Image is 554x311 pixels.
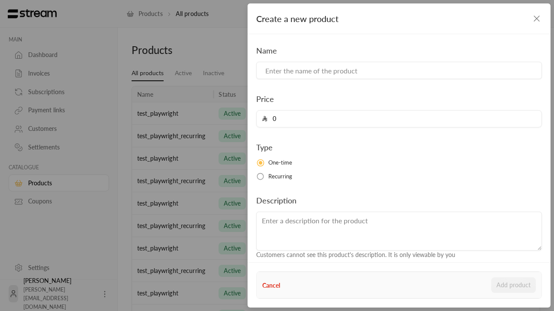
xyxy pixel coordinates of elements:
[256,194,296,206] label: Description
[256,93,274,105] label: Price
[267,111,536,127] input: Enter the price for the product
[268,159,293,167] span: One-time
[256,62,542,79] input: Enter the name of the product
[256,44,277,57] label: Name
[256,141,273,153] label: Type
[262,281,280,290] button: Cancel
[256,13,338,24] span: Create a new product
[256,251,455,258] span: Customers cannot see this product's description. It is only viewable by you
[268,172,293,181] span: Recurring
